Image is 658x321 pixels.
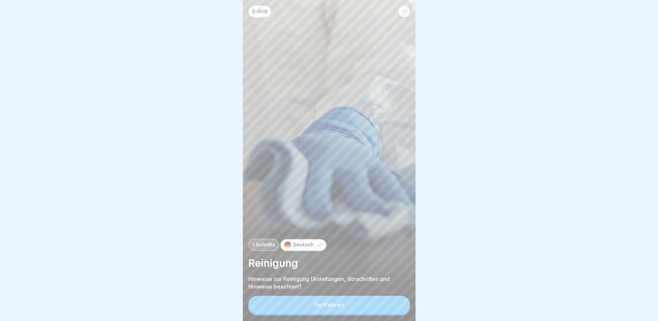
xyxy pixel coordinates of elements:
[252,9,267,14] p: E-Grill
[252,242,275,248] p: 1 Schritte
[314,302,344,308] div: Fortfahren
[248,256,410,270] p: Reinigung
[293,242,314,248] p: Deutsch
[284,242,291,249] img: de.svg
[248,296,410,314] button: Fortfahren
[248,275,410,290] p: Hinweise zur Reinigung (Anleitungen, Vorschriften und Hinweise beachten!)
